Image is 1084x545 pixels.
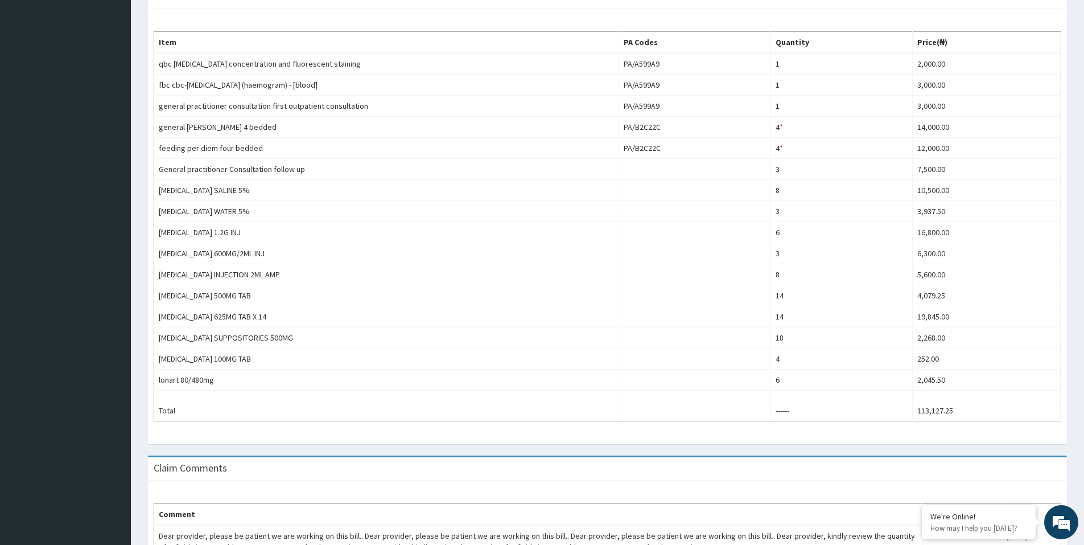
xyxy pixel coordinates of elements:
th: User [923,504,1002,526]
td: 3 [771,159,912,180]
td: 6 [771,370,912,391]
td: 1 [771,75,912,96]
td: 8 [771,180,912,201]
th: Item [154,32,619,54]
td: 6 [771,222,912,243]
td: 2,268.00 [912,327,1061,349]
td: General practitioner Consultation follow up [154,159,619,180]
p: How may I help you today? [930,523,1027,533]
td: 1 [771,96,912,117]
td: [MEDICAL_DATA] SALINE 5% [154,180,619,201]
td: 4,079.25 [912,285,1061,306]
td: [MEDICAL_DATA] 100MG TAB [154,349,619,370]
td: [MEDICAL_DATA] 625MG TAB X 14 [154,306,619,327]
td: general [PERSON_NAME] 4 bedded [154,117,619,138]
td: 19,845.00 [912,306,1061,327]
h3: Claim Comments [154,463,227,473]
td: 3 [771,201,912,222]
td: 14 [771,285,912,306]
td: feeding per diem four bedded [154,138,619,159]
div: We're Online! [930,511,1027,522]
td: [MEDICAL_DATA] INJECTION 2ML AMP [154,264,619,285]
td: [MEDICAL_DATA] SUPPOSITORIES 500MG [154,327,619,349]
td: 16,800.00 [912,222,1061,243]
td: 2,045.50 [912,370,1061,391]
td: 5,600.00 [912,264,1061,285]
td: 10,500.00 [912,180,1061,201]
td: PA/A599A9 [619,53,771,75]
td: 3,937.50 [912,201,1061,222]
td: 14,000.00 [912,117,1061,138]
td: 12,000.00 [912,138,1061,159]
td: 113,127.25 [912,400,1061,421]
td: 3 [771,243,912,264]
td: 3,000.00 [912,96,1061,117]
td: 2,000.00 [912,53,1061,75]
th: Quantity [771,32,912,54]
th: Comment [154,504,923,526]
td: [MEDICAL_DATA] 600MG/2ML INJ [154,243,619,264]
td: [MEDICAL_DATA] WATER 5% [154,201,619,222]
td: 4 [771,349,912,370]
td: 4 [771,138,912,159]
td: 6,300.00 [912,243,1061,264]
th: Price(₦) [912,32,1061,54]
td: lonart 80/480mg [154,370,619,391]
td: general practitioner consultation first outpatient consultation [154,96,619,117]
td: [MEDICAL_DATA] 500MG TAB [154,285,619,306]
td: 4 [771,117,912,138]
td: fbc cbc-[MEDICAL_DATA] (haemogram) - [blood] [154,75,619,96]
td: PA/B2C22C [619,117,771,138]
td: PA/A599A9 [619,75,771,96]
td: PA/B2C22C [619,138,771,159]
th: PA Codes [619,32,771,54]
td: 252.00 [912,349,1061,370]
td: 18 [771,327,912,349]
td: [MEDICAL_DATA] 1.2G INJ [154,222,619,243]
td: 3,000.00 [912,75,1061,96]
td: 1 [771,53,912,75]
td: 14 [771,306,912,327]
td: 7,500.00 [912,159,1061,180]
td: 8 [771,264,912,285]
td: qbc [MEDICAL_DATA] concentration and fluorescent staining [154,53,619,75]
td: PA/A599A9 [619,96,771,117]
td: Total [154,400,619,421]
td: ------ [771,400,912,421]
th: Date [1002,504,1061,526]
